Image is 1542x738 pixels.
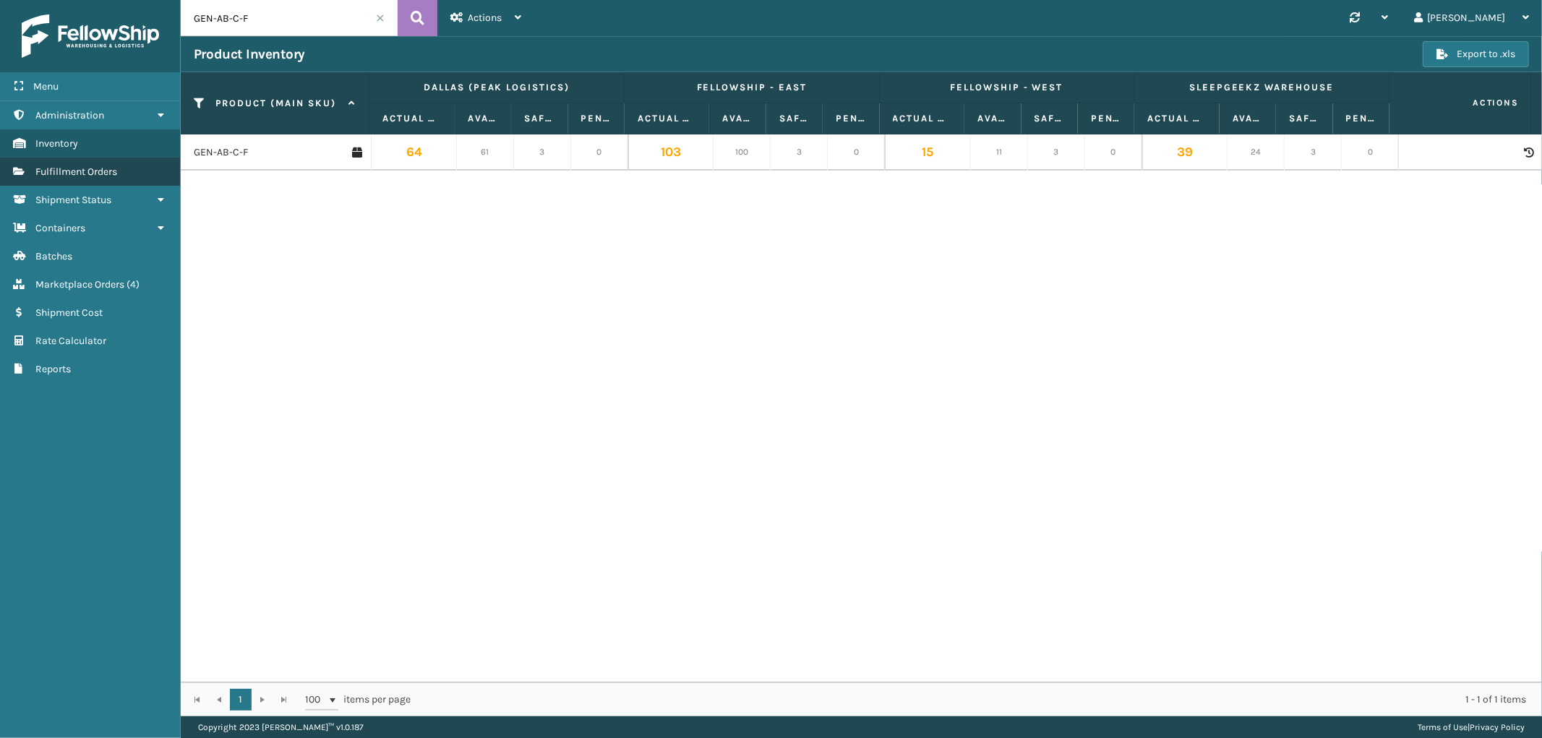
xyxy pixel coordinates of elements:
[885,134,971,171] td: 15
[714,134,771,171] td: 100
[305,689,411,711] span: items per page
[22,14,159,58] img: logo
[468,12,502,24] span: Actions
[1285,134,1342,171] td: 3
[35,137,78,150] span: Inventory
[971,134,1028,171] td: 11
[1035,112,1064,125] label: Safety
[1423,41,1529,67] button: Export to .xls
[514,134,571,171] td: 3
[194,145,248,160] a: GEN-AB-C-F
[35,250,72,262] span: Batches
[638,81,866,94] label: Fellowship - East
[1418,722,1468,732] a: Terms of Use
[1346,112,1376,125] label: Pending
[230,689,252,711] a: 1
[836,112,865,125] label: Pending
[382,112,441,125] label: Actual Quantity
[1228,134,1285,171] td: 24
[1418,716,1525,738] div: |
[35,166,117,178] span: Fulfillment Orders
[771,134,828,171] td: 3
[305,692,327,707] span: 100
[581,112,611,125] label: Pending
[1147,112,1206,125] label: Actual Quantity
[457,134,514,171] td: 61
[571,134,628,171] td: 0
[1085,134,1142,171] td: 0
[524,112,554,125] label: Safety
[35,222,85,234] span: Containers
[1233,112,1262,125] label: Available
[371,134,457,171] td: 64
[1028,134,1085,171] td: 3
[35,306,103,319] span: Shipment Cost
[1470,722,1525,732] a: Privacy Policy
[828,134,885,171] td: 0
[893,112,951,125] label: Actual Quantity
[210,97,341,110] label: Product (MAIN SKU)
[1091,112,1121,125] label: Pending
[35,363,71,375] span: Reports
[468,112,497,125] label: Available
[35,278,124,291] span: Marketplace Orders
[1342,134,1399,171] td: 0
[198,716,364,738] p: Copyright 2023 [PERSON_NAME]™ v 1.0.187
[1142,134,1228,171] td: 39
[194,46,305,63] h3: Product Inventory
[638,112,696,125] label: Actual Quantity
[893,81,1121,94] label: Fellowship - West
[722,112,752,125] label: Available
[35,194,111,206] span: Shipment Status
[628,134,714,171] td: 103
[35,109,104,121] span: Administration
[1147,81,1376,94] label: SleepGeekz Warehouse
[35,335,106,347] span: Rate Calculator
[382,81,611,94] label: Dallas (Peak Logistics)
[1289,112,1319,125] label: Safety
[779,112,809,125] label: Safety
[977,112,1007,125] label: Available
[127,278,140,291] span: ( 4 )
[1524,147,1533,158] i: Product Activity
[33,80,59,93] span: Menu
[1394,91,1528,115] span: Actions
[431,692,1526,707] div: 1 - 1 of 1 items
